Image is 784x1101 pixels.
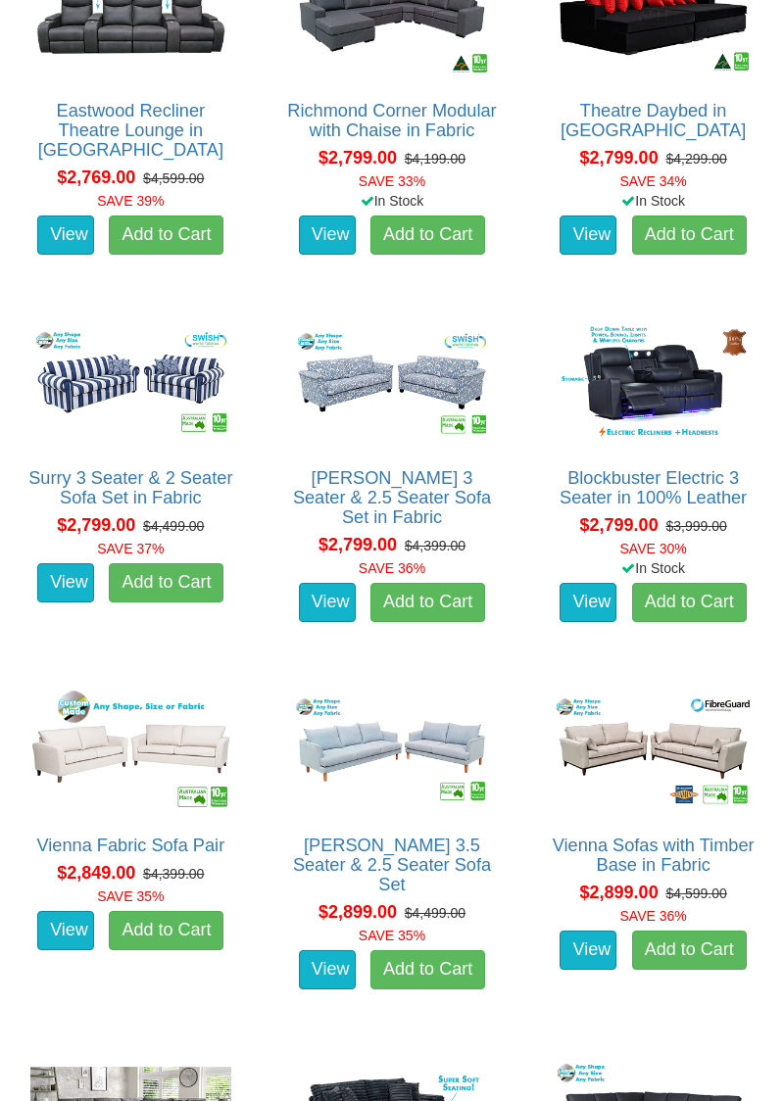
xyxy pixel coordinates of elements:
span: $2,899.00 [580,883,659,902]
img: Tiffany 3 Seater & 2.5 Seater Sofa Set in Fabric [287,318,498,449]
a: Add to Cart [632,215,747,255]
div: In Stock [533,558,773,578]
span: $2,799.00 [57,515,135,535]
a: Richmond Corner Modular with Chaise in Fabric [287,101,496,140]
img: Marley 3.5 Seater & 2.5 Seater Sofa Set [287,686,498,816]
a: Add to Cart [632,583,747,622]
font: SAVE 34% [620,173,687,189]
a: View [37,563,94,602]
a: Add to Cart [109,911,223,950]
span: $2,799.00 [318,535,397,554]
a: View [560,583,616,622]
del: $4,599.00 [665,886,726,901]
img: Vienna Fabric Sofa Pair [25,686,236,816]
del: $4,399.00 [143,866,204,882]
img: Surry 3 Seater & 2 Seater Sofa Set in Fabric [25,318,236,449]
a: Add to Cart [370,583,485,622]
font: SAVE 37% [97,541,164,556]
a: Eastwood Recliner Theatre Lounge in [GEOGRAPHIC_DATA] [38,101,223,160]
div: In Stock [272,191,513,211]
font: SAVE 33% [359,173,425,189]
span: $2,849.00 [57,863,135,883]
del: $4,499.00 [143,518,204,534]
del: $4,299.00 [665,151,726,167]
del: $3,999.00 [665,518,726,534]
a: [PERSON_NAME] 3.5 Seater & 2.5 Seater Sofa Set [293,836,491,894]
img: Vienna Sofas with Timber Base in Fabric [548,686,759,816]
span: $2,769.00 [57,168,135,187]
span: $2,899.00 [318,902,397,922]
span: $2,799.00 [318,148,397,168]
font: SAVE 35% [97,888,164,904]
a: Add to Cart [632,931,747,970]
a: Add to Cart [109,215,223,255]
a: Theatre Daybed in [GEOGRAPHIC_DATA] [561,101,746,140]
a: View [299,583,356,622]
a: View [560,931,616,970]
del: $4,599.00 [143,170,204,186]
a: View [560,215,616,255]
img: Blockbuster Electric 3 Seater in 100% Leather [548,318,759,449]
del: $4,499.00 [405,905,465,921]
a: Add to Cart [370,215,485,255]
a: View [37,215,94,255]
a: Surry 3 Seater & 2 Seater Sofa Set in Fabric [28,468,232,507]
span: $2,799.00 [580,515,659,535]
a: Blockbuster Electric 3 Seater in 100% Leather [560,468,747,507]
font: SAVE 35% [359,928,425,943]
span: $2,799.00 [580,148,659,168]
a: Add to Cart [370,950,485,989]
font: SAVE 39% [97,193,164,209]
a: [PERSON_NAME] 3 Seater & 2.5 Seater Sofa Set in Fabric [293,468,491,527]
a: Vienna Sofas with Timber Base in Fabric [553,836,755,875]
a: View [299,950,356,989]
font: SAVE 30% [620,541,687,556]
del: $4,399.00 [405,538,465,553]
div: In Stock [533,191,773,211]
font: SAVE 36% [359,560,425,576]
font: SAVE 36% [620,908,687,924]
a: View [299,215,356,255]
a: Vienna Fabric Sofa Pair [36,836,224,855]
a: View [37,911,94,950]
del: $4,199.00 [405,151,465,167]
a: Add to Cart [109,563,223,602]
